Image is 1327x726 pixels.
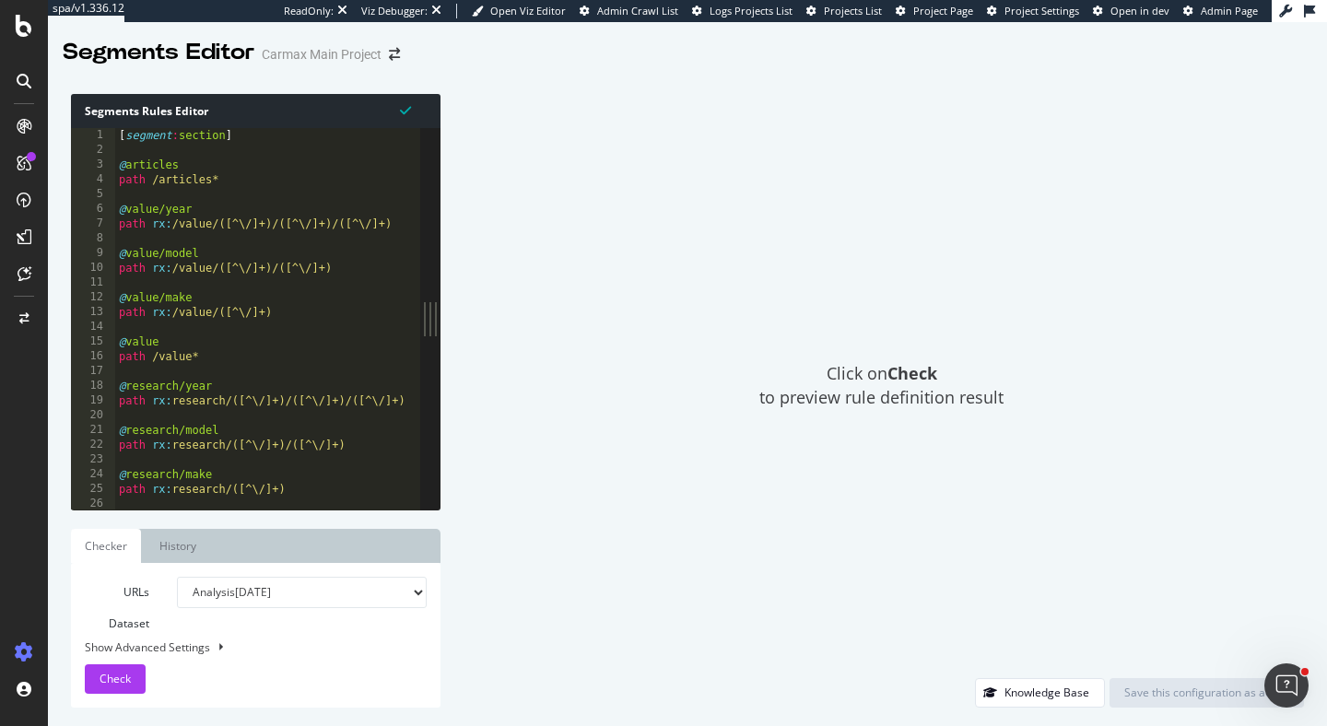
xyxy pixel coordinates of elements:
div: Carmax Main Project [262,45,382,64]
div: 13 [71,305,115,320]
a: Open in dev [1093,4,1169,18]
span: Click on to preview rule definition result [759,362,1004,409]
a: Project Settings [987,4,1079,18]
div: 7 [71,217,115,231]
span: Open in dev [1110,4,1169,18]
div: 24 [71,467,115,482]
div: 14 [71,320,115,334]
label: URLs Dataset [71,577,163,639]
div: 22 [71,438,115,452]
div: 16 [71,349,115,364]
button: Save this configuration as active [1110,678,1304,708]
div: Viz Debugger: [361,4,428,18]
div: 21 [71,423,115,438]
div: 25 [71,482,115,497]
span: Syntax is valid [400,101,411,119]
div: 17 [71,364,115,379]
a: History [146,529,210,563]
a: Projects List [806,4,882,18]
button: Check [85,664,146,694]
div: Segments Rules Editor [71,94,440,128]
div: 12 [71,290,115,305]
div: 2 [71,143,115,158]
iframe: Intercom live chat [1264,663,1309,708]
div: 3 [71,158,115,172]
div: 6 [71,202,115,217]
a: Knowledge Base [975,685,1105,700]
div: 15 [71,334,115,349]
div: Save this configuration as active [1124,685,1289,700]
div: arrow-right-arrow-left [389,48,400,61]
div: 23 [71,452,115,467]
div: Show Advanced Settings [71,639,413,655]
a: Logs Projects List [692,4,793,18]
strong: Check [887,362,937,384]
div: Segments Editor [63,37,254,68]
span: Open Viz Editor [490,4,566,18]
div: 18 [71,379,115,393]
div: ReadOnly: [284,4,334,18]
a: Admin Crawl List [580,4,678,18]
span: Admin Crawl List [597,4,678,18]
span: Project Page [913,4,973,18]
a: Admin Page [1183,4,1258,18]
span: Check [100,671,131,686]
div: 8 [71,231,115,246]
div: 11 [71,275,115,290]
div: 20 [71,408,115,423]
div: 1 [71,128,115,143]
a: Open Viz Editor [472,4,566,18]
span: Project Settings [1004,4,1079,18]
div: 10 [71,261,115,275]
div: 19 [71,393,115,408]
button: Knowledge Base [975,678,1105,708]
span: Admin Page [1201,4,1258,18]
div: 26 [71,497,115,511]
div: 9 [71,246,115,261]
span: Projects List [824,4,882,18]
a: Checker [71,529,141,563]
div: 5 [71,187,115,202]
a: Project Page [896,4,973,18]
div: Knowledge Base [1004,685,1089,700]
div: 4 [71,172,115,187]
span: Logs Projects List [710,4,793,18]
